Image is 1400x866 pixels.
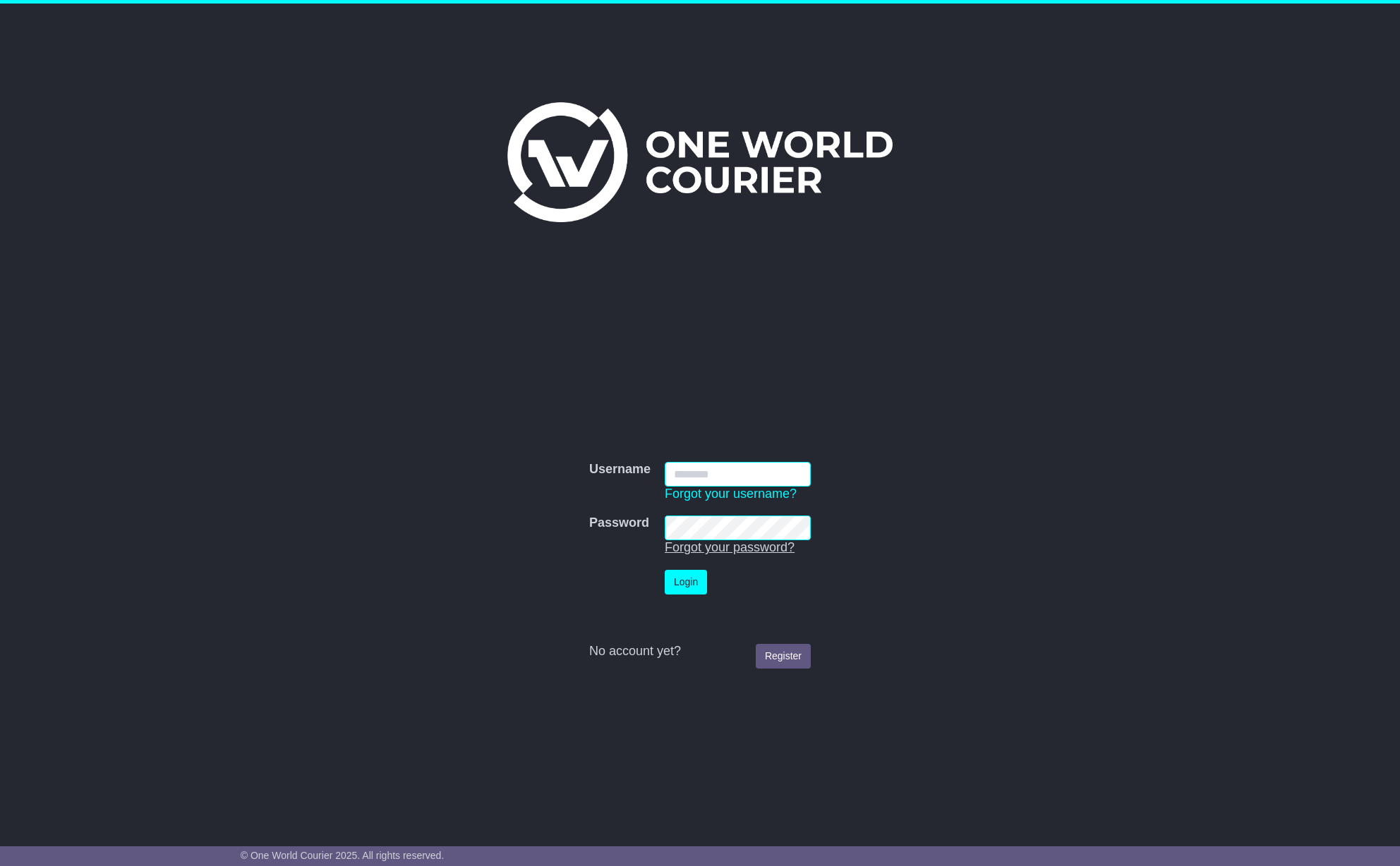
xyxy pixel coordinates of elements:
a: Forgot your password? [665,540,795,554]
label: Password [589,516,649,531]
a: Register [756,644,811,669]
label: Username [589,462,651,477]
img: One World [507,102,893,222]
button: Login [665,570,707,594]
a: Forgot your username? [665,487,797,501]
div: No account yet? [589,644,811,659]
span: © One World Courier 2025. All rights reserved. [241,850,445,861]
